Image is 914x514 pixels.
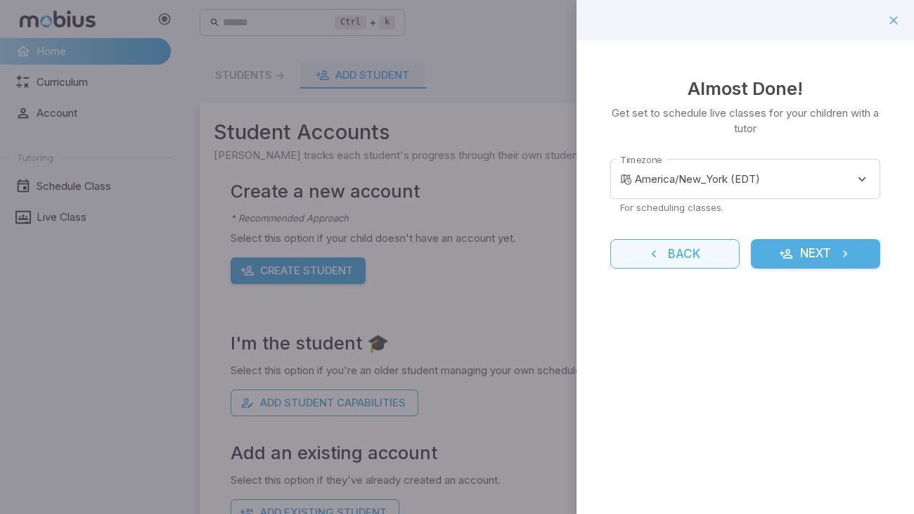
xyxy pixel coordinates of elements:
[751,239,880,269] button: Next
[610,105,880,136] p: Get set to schedule live classes for your children with a tutor
[620,201,870,214] p: For scheduling classes.
[620,153,662,167] label: Timezone
[688,75,803,103] h4: Almost Done!
[610,239,740,269] button: Back
[635,159,880,199] div: America/New_York (EDT)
